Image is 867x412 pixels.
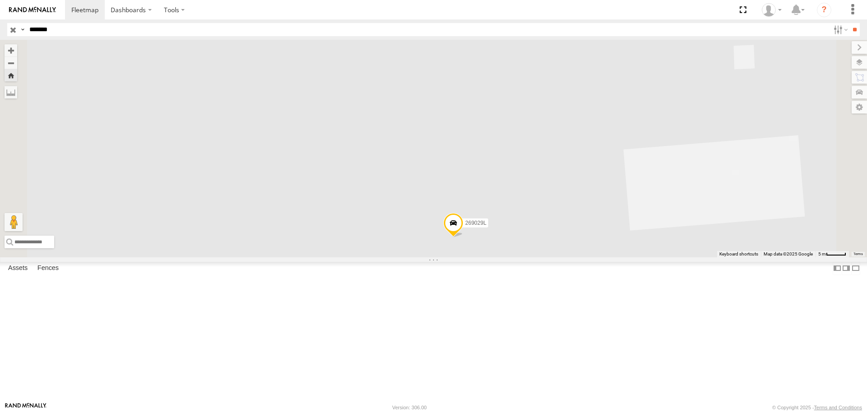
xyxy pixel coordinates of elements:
[842,262,851,275] label: Dock Summary Table to the Right
[851,262,860,275] label: Hide Summary Table
[392,405,427,410] div: Version: 306.00
[852,101,867,114] label: Map Settings
[830,23,849,36] label: Search Filter Options
[5,86,17,99] label: Measure
[465,220,486,227] span: 269029L
[759,3,785,17] div: Zack Abernathy
[764,251,813,256] span: Map data ©2025 Google
[719,251,758,257] button: Keyboard shortcuts
[5,213,23,231] button: Drag Pegman onto the map to open Street View
[833,262,842,275] label: Dock Summary Table to the Left
[853,252,863,256] a: Terms (opens in new tab)
[817,3,831,17] i: ?
[818,251,826,256] span: 5 m
[814,405,862,410] a: Terms and Conditions
[5,69,17,81] button: Zoom Home
[33,262,63,275] label: Fences
[772,405,862,410] div: © Copyright 2025 -
[5,403,47,412] a: Visit our Website
[816,251,849,257] button: Map Scale: 5 m per 41 pixels
[19,23,26,36] label: Search Query
[9,7,56,13] img: rand-logo.svg
[5,57,17,69] button: Zoom out
[5,44,17,57] button: Zoom in
[4,262,32,275] label: Assets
